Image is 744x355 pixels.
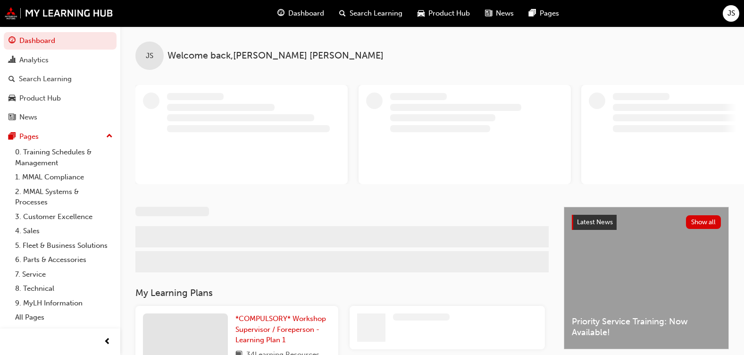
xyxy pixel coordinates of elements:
a: 2. MMAL Systems & Processes [11,185,117,210]
span: pages-icon [8,133,16,141]
button: DashboardAnalyticsSearch LearningProduct HubNews [4,30,117,128]
span: pages-icon [529,8,536,19]
a: 3. Customer Excellence [11,210,117,224]
div: News [19,112,37,123]
button: Pages [4,128,117,145]
span: Welcome back , [PERSON_NAME] [PERSON_NAME] [167,51,384,61]
span: Priority Service Training: Now Available! [572,316,721,338]
span: Dashboard [288,8,324,19]
span: *COMPULSORY* Workshop Supervisor / Foreperson - Learning Plan 1 [235,314,326,344]
a: pages-iconPages [521,4,567,23]
span: Search Learning [350,8,402,19]
span: JS [146,51,153,61]
span: Pages [540,8,559,19]
a: 9. MyLH Information [11,296,117,311]
span: Product Hub [428,8,470,19]
a: All Pages [11,310,117,325]
a: *COMPULSORY* Workshop Supervisor / Foreperson - Learning Plan 1 [235,313,331,346]
div: Analytics [19,55,49,66]
span: guage-icon [277,8,284,19]
div: Search Learning [19,74,72,85]
a: 1. MMAL Compliance [11,170,117,185]
a: guage-iconDashboard [270,4,332,23]
a: Product Hub [4,90,117,107]
img: mmal [5,7,113,19]
span: up-icon [106,130,113,143]
a: Search Learning [4,70,117,88]
a: car-iconProduct Hub [410,4,477,23]
a: 4. Sales [11,224,117,238]
a: search-iconSearch Learning [332,4,410,23]
a: 7. Service [11,267,117,282]
a: Latest NewsShow all [572,215,721,230]
div: Pages [19,131,39,142]
span: search-icon [339,8,346,19]
span: news-icon [8,113,16,122]
a: 6. Parts & Accessories [11,253,117,267]
span: car-icon [418,8,425,19]
a: 0. Training Schedules & Management [11,145,117,170]
a: 8. Technical [11,281,117,296]
a: News [4,109,117,126]
div: Product Hub [19,93,61,104]
button: Show all [686,215,721,229]
a: Latest NewsShow allPriority Service Training: Now Available! [564,207,729,349]
a: Analytics [4,51,117,69]
span: News [496,8,514,19]
span: car-icon [8,94,16,103]
button: JS [723,5,739,22]
span: news-icon [485,8,492,19]
a: Dashboard [4,32,117,50]
span: prev-icon [104,336,111,348]
span: search-icon [8,75,15,84]
span: JS [727,8,735,19]
span: guage-icon [8,37,16,45]
a: news-iconNews [477,4,521,23]
a: 5. Fleet & Business Solutions [11,238,117,253]
span: chart-icon [8,56,16,65]
h3: My Learning Plans [135,287,549,298]
span: Latest News [577,218,613,226]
